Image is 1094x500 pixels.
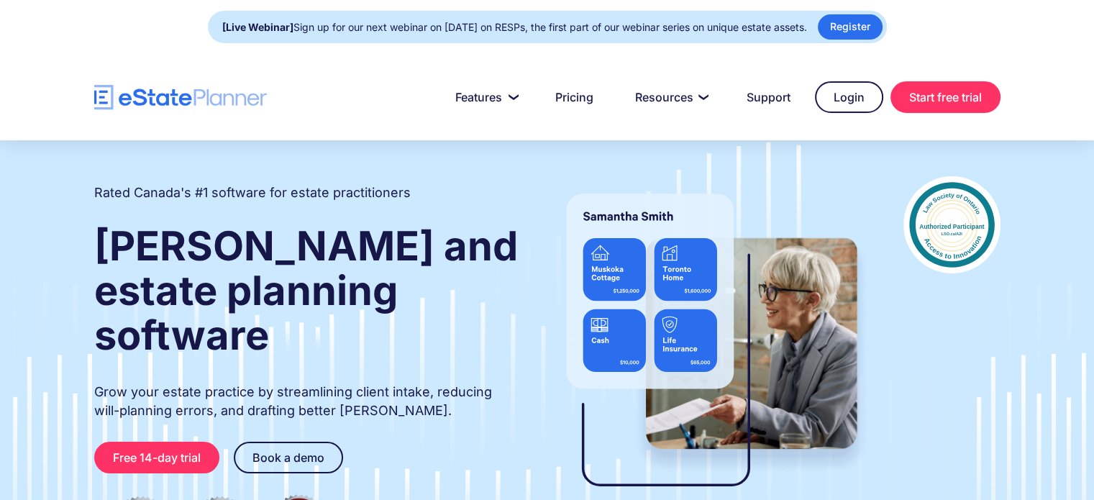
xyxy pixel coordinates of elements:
[815,81,883,113] a: Login
[890,81,1000,113] a: Start free trial
[234,442,343,473] a: Book a demo
[222,17,807,37] div: Sign up for our next webinar on [DATE] on RESPs, the first part of our webinar series on unique e...
[818,14,883,40] a: Register
[94,222,518,360] strong: [PERSON_NAME] and estate planning software
[94,183,411,202] h2: Rated Canada's #1 software for estate practitioners
[94,442,219,473] a: Free 14-day trial
[94,383,520,420] p: Grow your estate practice by streamlining client intake, reducing will-planning errors, and draft...
[222,21,293,33] strong: [Live Webinar]
[729,83,808,112] a: Support
[538,83,611,112] a: Pricing
[618,83,722,112] a: Resources
[94,85,267,110] a: home
[438,83,531,112] a: Features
